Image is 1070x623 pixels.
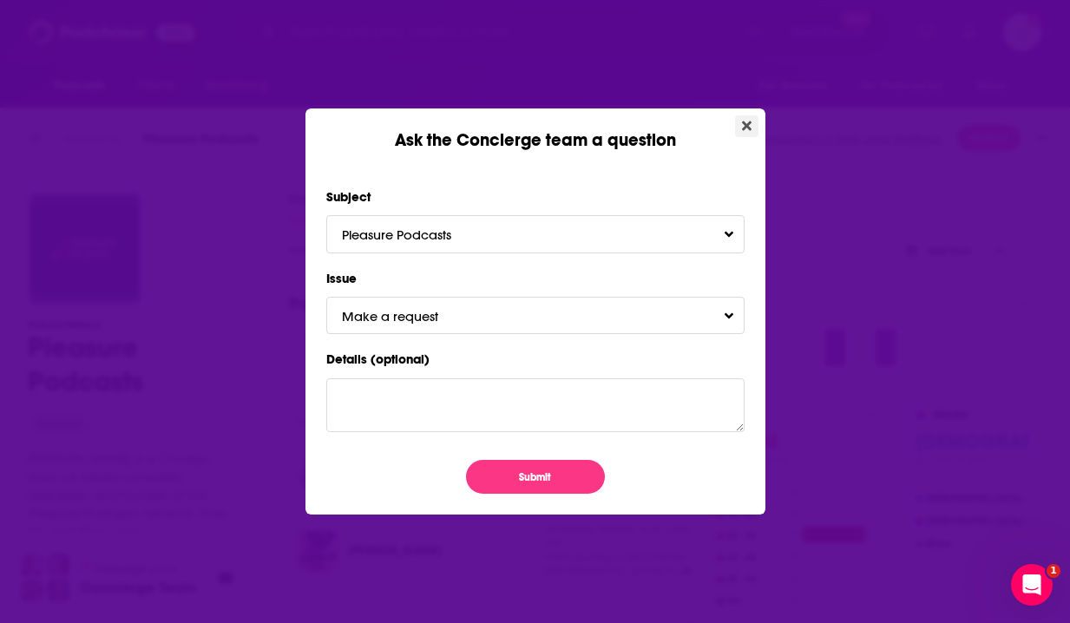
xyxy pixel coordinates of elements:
span: 1 [1047,564,1060,578]
button: Pleasure PodcastsToggle Pronoun Dropdown [326,215,745,252]
button: Submit [466,460,605,494]
span: Pleasure Podcasts [342,226,486,243]
span: Make a request [342,308,473,325]
div: Ask the Concierge team a question [305,108,765,151]
button: Close [735,115,758,137]
label: Issue [326,267,745,290]
button: Make a requestToggle Pronoun Dropdown [326,297,745,334]
label: Subject [326,186,745,208]
label: Details (optional) [326,348,745,371]
iframe: Intercom live chat [1011,564,1053,606]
